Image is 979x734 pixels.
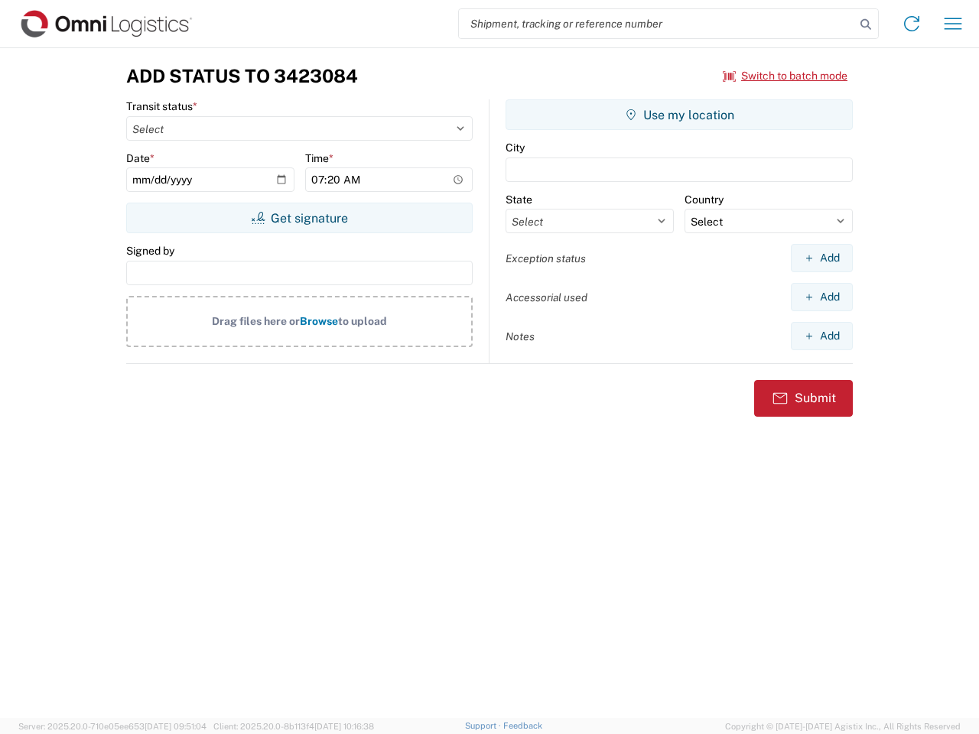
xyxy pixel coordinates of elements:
[213,722,374,731] span: Client: 2025.20.0-8b113f4
[503,721,542,730] a: Feedback
[459,9,855,38] input: Shipment, tracking or reference number
[791,322,853,350] button: Add
[506,291,587,304] label: Accessorial used
[18,722,207,731] span: Server: 2025.20.0-710e05ee653
[723,63,847,89] button: Switch to batch mode
[126,65,358,87] h3: Add Status to 3423084
[305,151,333,165] label: Time
[506,99,853,130] button: Use my location
[126,99,197,113] label: Transit status
[126,203,473,233] button: Get signature
[754,380,853,417] button: Submit
[791,283,853,311] button: Add
[506,141,525,154] label: City
[465,721,503,730] a: Support
[145,722,207,731] span: [DATE] 09:51:04
[791,244,853,272] button: Add
[338,315,387,327] span: to upload
[506,193,532,206] label: State
[685,193,724,206] label: Country
[126,244,174,258] label: Signed by
[126,151,154,165] label: Date
[300,315,338,327] span: Browse
[314,722,374,731] span: [DATE] 10:16:38
[506,330,535,343] label: Notes
[212,315,300,327] span: Drag files here or
[725,719,961,733] span: Copyright © [DATE]-[DATE] Agistix Inc., All Rights Reserved
[506,252,586,265] label: Exception status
